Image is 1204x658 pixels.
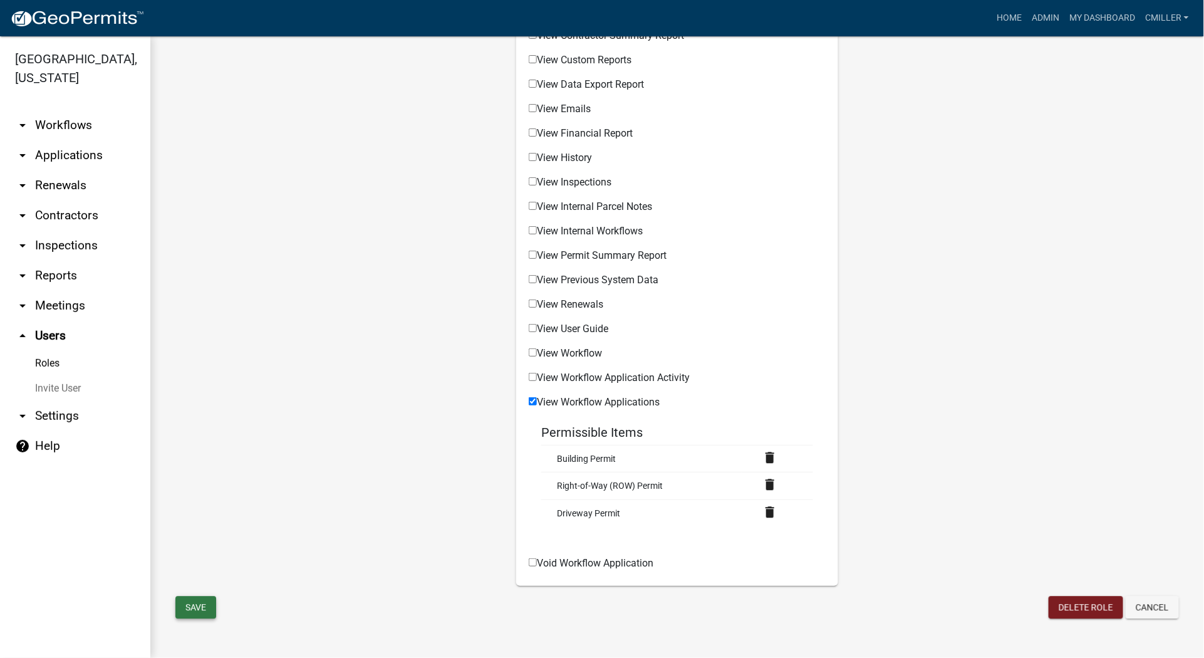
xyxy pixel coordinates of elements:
[541,473,742,500] td: Right-of-Way (ROW) Permit
[541,499,742,526] td: Driveway Permit
[529,300,826,315] div: Workflow Applications
[529,153,826,168] div: Workflow Applications
[529,324,537,332] input: View User Guide
[15,178,30,193] i: arrow_drop_down
[529,55,826,70] div: Workflow Applications
[529,300,537,308] input: View Renewals
[529,104,537,112] input: View Emails
[992,6,1027,30] a: Home
[529,177,537,185] input: View Inspections
[15,208,30,223] i: arrow_drop_down
[762,477,777,492] i: delete
[1126,596,1179,619] button: Cancel
[529,80,537,88] input: View Data Export Report
[762,449,777,464] i: delete
[1027,6,1064,30] a: Admin
[541,425,813,440] h5: Permissible Items
[15,409,30,424] i: arrow_drop_down
[762,504,777,519] i: delete
[15,148,30,163] i: arrow_drop_down
[757,500,782,527] button: delete
[529,226,826,241] div: Workflow Applications
[529,177,826,192] div: Workflow Applications
[529,558,826,573] div: Workflow Applications
[537,396,660,408] span: View Workflow Applications
[529,226,537,234] input: View Internal Workflows
[529,373,537,381] input: View Workflow Application Activity
[757,446,782,473] button: delete
[529,275,537,283] input: View Previous System Data
[529,348,537,357] input: View Workflow
[529,348,826,363] div: Workflow Applications
[1064,6,1140,30] a: My Dashboard
[15,238,30,253] i: arrow_drop_down
[529,202,826,217] div: Workflow Applications
[529,153,537,161] input: View History
[529,397,826,550] div: Workflow Applications
[529,275,826,290] div: Workflow Applications
[529,324,826,339] div: Workflow Applications
[175,596,216,619] button: Save
[529,397,537,405] input: View Workflow Applications
[15,118,30,133] i: arrow_drop_down
[15,439,30,454] i: help
[529,558,537,567] input: Void Workflow Application
[529,373,826,388] div: Workflow Applications
[529,251,826,266] div: Workflow Applications
[529,31,826,46] div: Workflow Applications
[15,328,30,343] i: arrow_drop_up
[529,128,537,137] input: View Financial Report
[529,55,537,63] input: View Custom Reports
[1140,6,1194,30] a: cmiller
[1049,596,1123,619] button: Delete Role
[757,473,782,499] button: delete
[15,268,30,283] i: arrow_drop_down
[529,128,826,144] div: Workflow Applications
[529,104,826,119] div: Workflow Applications
[529,80,826,95] div: Workflow Applications
[15,298,30,313] i: arrow_drop_down
[541,445,742,473] td: Building Permit
[529,251,537,259] input: View Permit Summary Report
[529,202,537,210] input: View Internal Parcel Notes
